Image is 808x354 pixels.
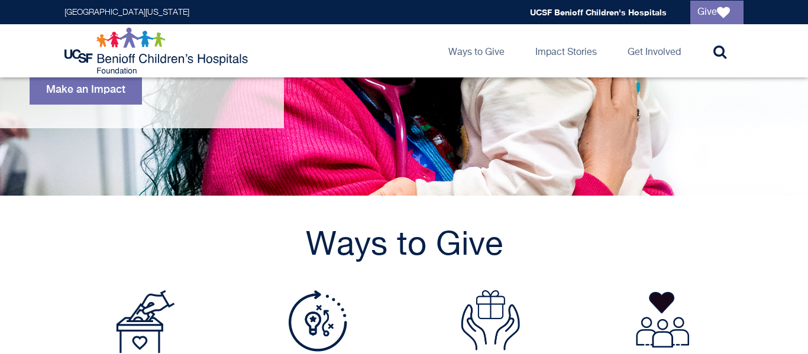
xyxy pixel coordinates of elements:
a: Give [690,1,744,24]
a: Ways to Give [439,24,514,77]
img: Donate Goods [461,290,520,350]
img: Payment Options [116,290,175,353]
a: Make an Impact [30,73,142,105]
a: Get Involved [618,24,690,77]
a: [GEOGRAPHIC_DATA][US_STATE] [64,8,189,17]
h2: Ways to Give [64,225,744,267]
img: Logo for UCSF Benioff Children's Hospitals Foundation [64,27,251,74]
a: UCSF Benioff Children's Hospitals [530,7,667,17]
a: Impact Stories [526,24,606,77]
img: Plan a Fundraiser [288,290,347,352]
